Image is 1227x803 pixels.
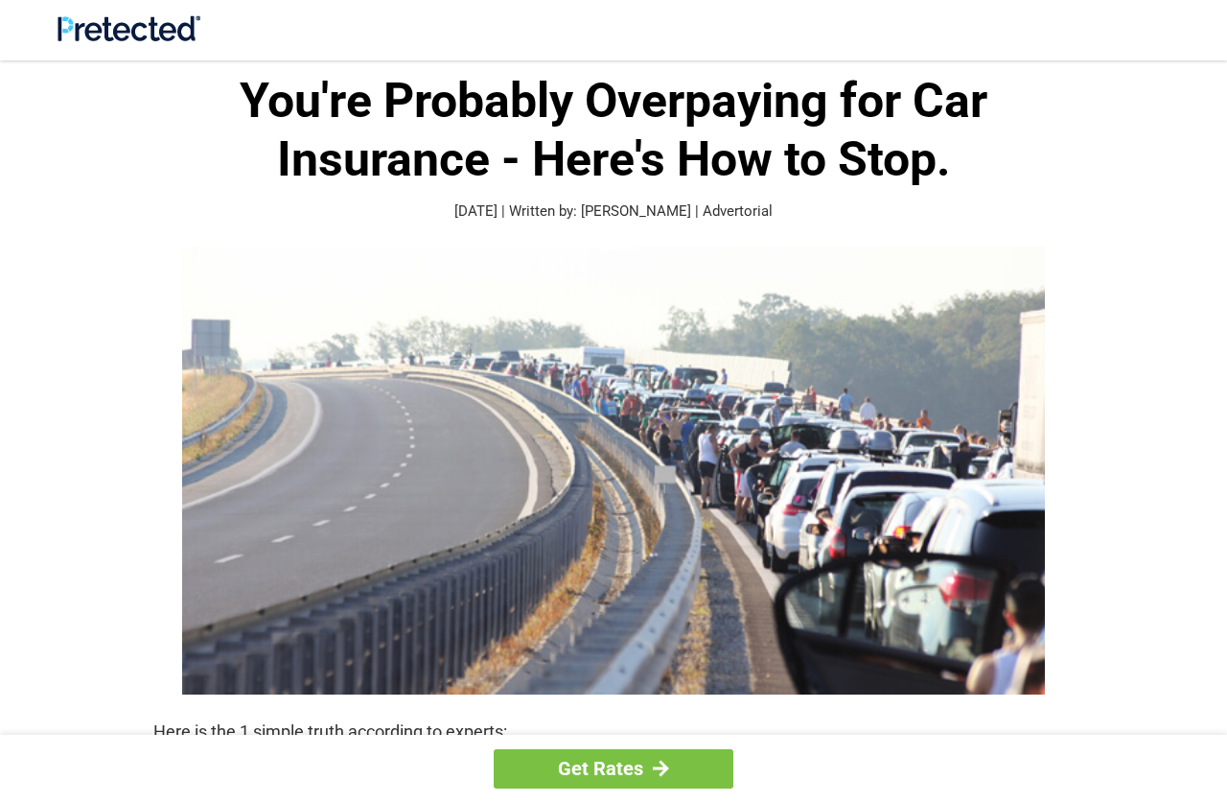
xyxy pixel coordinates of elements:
[58,15,200,41] img: Site Logo
[494,749,733,789] a: Get Rates
[153,719,1074,745] p: Here is the 1 simple truth according to experts:
[153,72,1074,189] h1: You're Probably Overpaying for Car Insurance - Here's How to Stop.
[153,201,1074,223] p: [DATE] | Written by: [PERSON_NAME] | Advertorial
[58,27,200,45] a: Site Logo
